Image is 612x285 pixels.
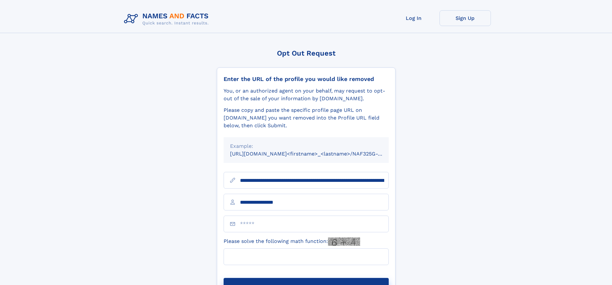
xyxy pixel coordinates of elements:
div: You, or an authorized agent on your behalf, may request to opt-out of the sale of your informatio... [224,87,389,102]
div: Please copy and paste the specific profile page URL on [DOMAIN_NAME] you want removed into the Pr... [224,106,389,129]
div: Opt Out Request [217,49,395,57]
img: Logo Names and Facts [121,10,214,28]
div: Example: [230,142,382,150]
a: Log In [388,10,439,26]
small: [URL][DOMAIN_NAME]<firstname>_<lastname>/NAF325G-xxxxxxxx [230,151,401,157]
a: Sign Up [439,10,491,26]
label: Please solve the following math function: [224,237,360,246]
div: Enter the URL of the profile you would like removed [224,76,389,83]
